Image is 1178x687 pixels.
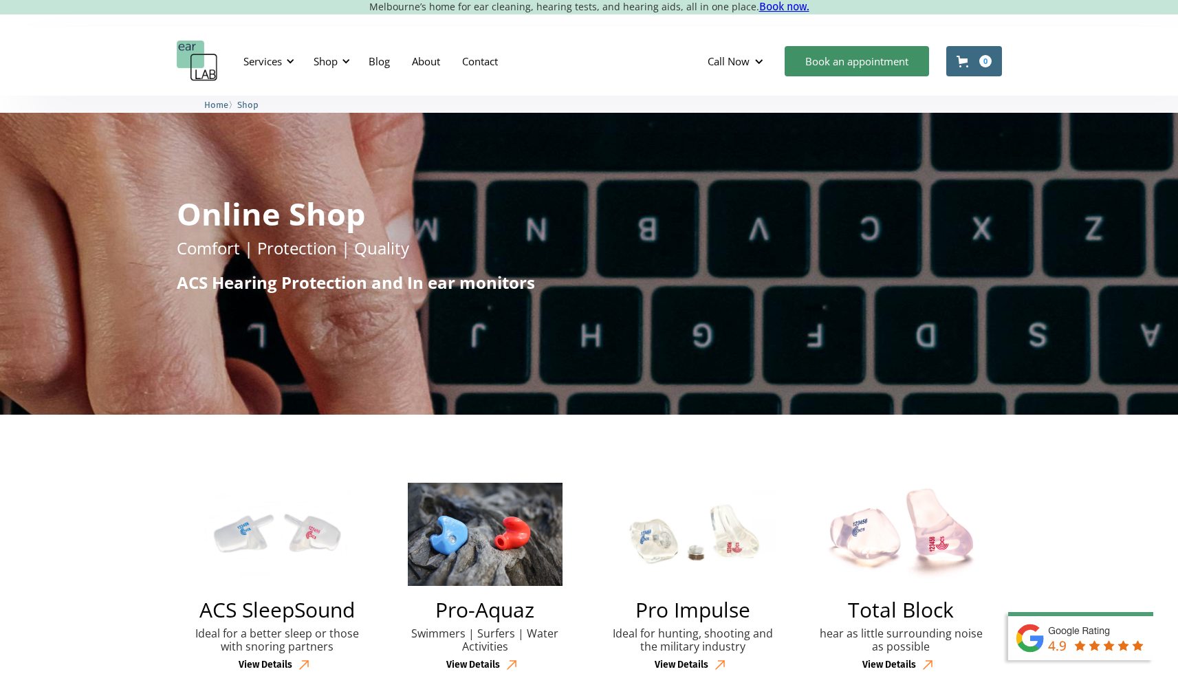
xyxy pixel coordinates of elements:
div: Shop [314,54,338,68]
a: home [177,41,218,82]
img: Pro Impulse [611,483,776,586]
a: Open cart [946,46,1002,76]
div: View Details [862,659,916,671]
h2: Pro-Aquaz [435,600,534,620]
p: hear as little surrounding noise as possible [814,627,988,653]
a: About [401,41,451,81]
a: Book an appointment [785,46,929,76]
div: Services [243,54,282,68]
p: Ideal for a better sleep or those with snoring partners [190,627,364,653]
strong: ACS Hearing Protection and In ear monitors [177,271,535,294]
a: ACS SleepSoundACS SleepSoundIdeal for a better sleep or those with snoring partnersView Details [177,479,378,677]
img: Pro-Aquaz [408,483,563,586]
div: Call Now [697,41,778,82]
div: Call Now [708,54,750,68]
p: Ideal for hunting, shooting and the military industry [607,627,781,653]
img: Total Block [823,483,979,586]
h2: ACS SleepSound [199,600,355,620]
span: Shop [237,100,259,110]
div: Services [235,41,298,82]
a: Shop [237,98,259,111]
a: Pro ImpulsePro ImpulseIdeal for hunting, shooting and the military industryView Details [593,479,794,677]
div: View Details [446,659,500,671]
span: Home [204,100,228,110]
div: View Details [655,659,708,671]
a: Contact [451,41,509,81]
div: View Details [239,659,292,671]
h2: Total Block [848,600,954,620]
h1: Online Shop [177,198,365,229]
p: Comfort | Protection | Quality [177,236,409,260]
a: Total BlockTotal Blockhear as little surrounding noise as possibleView Details [800,479,1002,677]
h2: Pro Impulse [635,600,750,620]
img: ACS SleepSound [203,483,351,586]
a: Blog [358,41,401,81]
li: 〉 [204,98,237,112]
a: Home [204,98,228,111]
div: 0 [979,55,992,67]
div: Shop [305,41,354,82]
a: Pro-AquazPro-AquazSwimmers | Surfers | Water ActivitiesView Details [384,479,586,677]
p: Swimmers | Surfers | Water Activities [398,627,572,653]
